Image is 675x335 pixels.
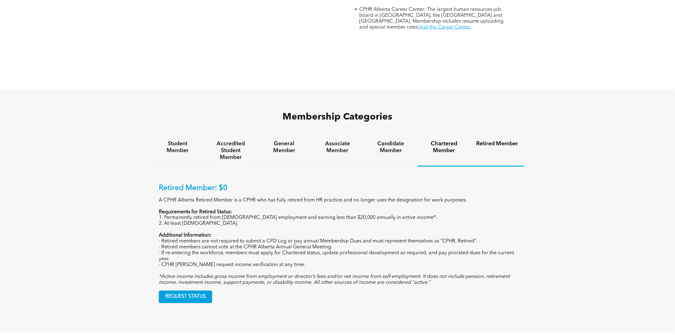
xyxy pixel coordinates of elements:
[159,215,516,221] p: 1. Permanently retired from [DEMOGRAPHIC_DATA] employment and earning less than $20,000 annually ...
[419,25,471,30] a: Visit the Career Center.
[159,251,516,262] p: · If re-entering the workforce, members must apply for Chartered status, update professional deve...
[159,239,516,245] p: · Retired members are not required to submit a CPD Log or pay annual Membership Dues and must rep...
[159,262,516,268] p: · CPHR [PERSON_NAME] request income verification at any time.
[159,245,516,251] p: · Retired members cannot vote at the CPHR Alberta Annual General Meeting.
[476,140,518,147] h4: Retired Member
[283,112,393,122] span: Membership Categories
[159,233,212,238] strong: Additional Information:
[316,140,358,154] h4: Associate Member
[157,140,199,154] h4: Student Member
[159,221,516,227] p: 2. At least [DEMOGRAPHIC_DATA].
[159,274,510,285] em: *Active income includes gross income from employment or director’s fees and/or net income from se...
[159,184,516,193] p: Retired Member: $0
[359,7,503,30] span: CPHR Alberta Career Center: The largest human resources job board in [GEOGRAPHIC_DATA], the [GEOG...
[210,140,252,161] h4: Accredited Student Member
[370,140,412,154] h4: Candidate Member
[159,291,212,303] span: REQUEST STATUS
[423,140,465,154] h4: Chartered Member
[263,140,305,154] h4: General Member
[159,197,516,203] p: A CPHR Alberta Retired Member is a CPHR who has fully retired from HR practice and no longer uses...
[159,210,232,215] strong: Requirements for Retired Status:
[159,291,212,303] a: REQUEST STATUS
